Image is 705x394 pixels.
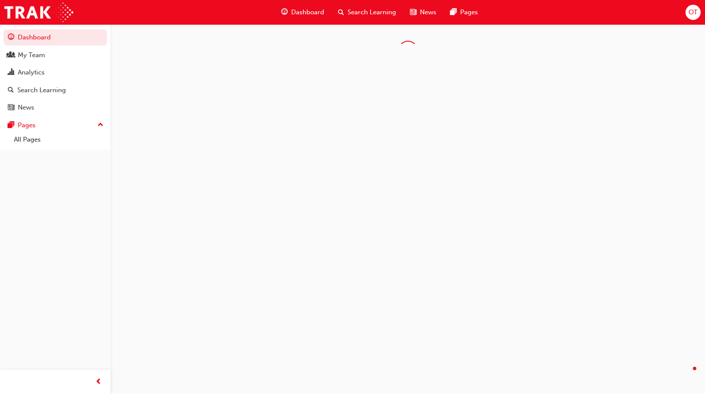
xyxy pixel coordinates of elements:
span: news-icon [8,104,14,112]
button: Pages [3,117,107,133]
button: OT [686,5,701,20]
div: Pages [18,120,36,130]
span: pages-icon [8,122,14,129]
span: OT [689,7,698,17]
iframe: Intercom live chat [676,365,696,385]
span: Pages [460,7,478,17]
a: news-iconNews [403,3,443,21]
span: guage-icon [8,34,14,42]
span: chart-icon [8,69,14,77]
img: Trak [4,3,73,22]
a: search-iconSearch Learning [331,3,403,21]
a: Dashboard [3,29,107,45]
span: guage-icon [281,7,288,18]
a: My Team [3,47,107,63]
span: news-icon [410,7,416,18]
a: pages-iconPages [443,3,485,21]
a: News [3,100,107,116]
button: DashboardMy TeamAnalyticsSearch LearningNews [3,28,107,117]
span: Search Learning [348,7,396,17]
span: pages-icon [450,7,457,18]
span: prev-icon [95,377,102,388]
span: search-icon [8,87,14,94]
a: Analytics [3,65,107,81]
span: people-icon [8,52,14,59]
div: Search Learning [17,85,66,95]
span: search-icon [338,7,344,18]
div: My Team [18,50,45,60]
span: up-icon [97,119,104,131]
div: News [18,103,34,113]
span: News [420,7,436,17]
span: Dashboard [291,7,324,17]
div: Analytics [18,68,45,78]
a: All Pages [10,133,107,146]
a: guage-iconDashboard [274,3,331,21]
a: Search Learning [3,82,107,98]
